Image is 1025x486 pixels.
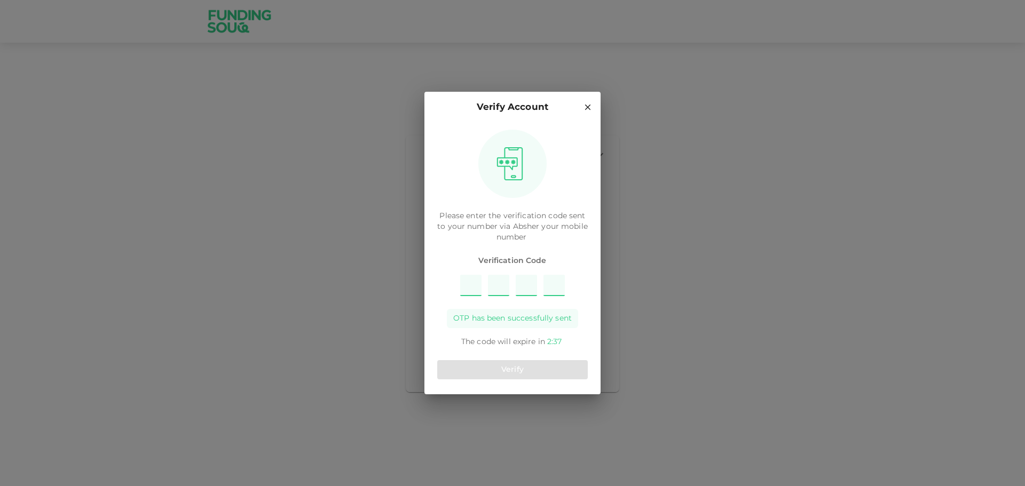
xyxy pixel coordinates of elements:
span: your mobile number [496,223,588,241]
span: 2 : 37 [547,338,562,346]
p: Verify Account [477,100,548,115]
input: Please enter OTP character 4 [543,275,565,296]
input: Please enter OTP character 1 [460,275,482,296]
span: OTP has been successfully sent [453,313,572,324]
input: Please enter OTP character 2 [488,275,509,296]
input: Please enter OTP character 3 [516,275,537,296]
p: Please enter the verification code sent to your number via Absher [437,211,588,243]
img: otpImage [493,147,527,181]
span: The code will expire in [461,338,545,346]
span: Verification Code [437,256,588,266]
